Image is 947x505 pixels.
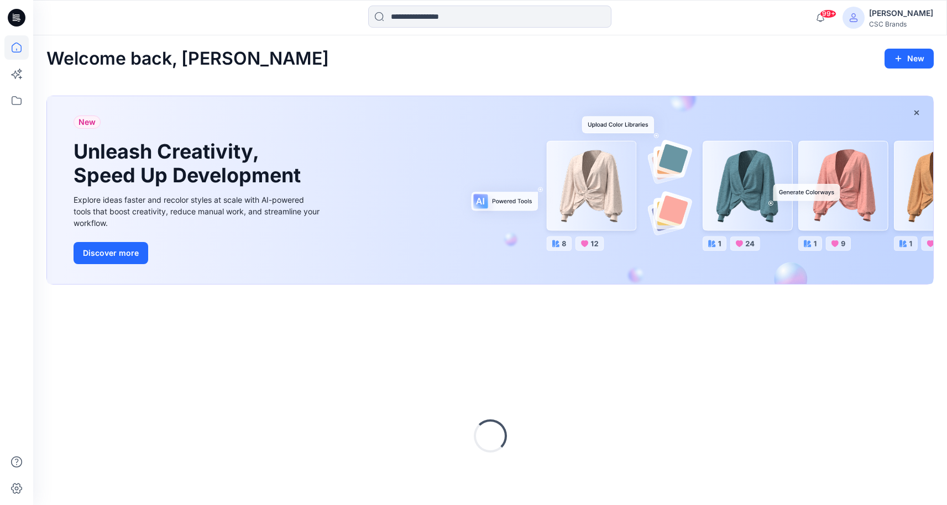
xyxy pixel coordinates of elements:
[79,115,96,129] span: New
[46,49,329,69] h2: Welcome back, [PERSON_NAME]
[869,20,933,28] div: CSC Brands
[885,49,934,69] button: New
[74,140,306,187] h1: Unleash Creativity, Speed Up Development
[849,13,858,22] svg: avatar
[74,242,322,264] a: Discover more
[820,9,836,18] span: 99+
[74,242,148,264] button: Discover more
[74,194,322,229] div: Explore ideas faster and recolor styles at scale with AI-powered tools that boost creativity, red...
[869,7,933,20] div: [PERSON_NAME]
